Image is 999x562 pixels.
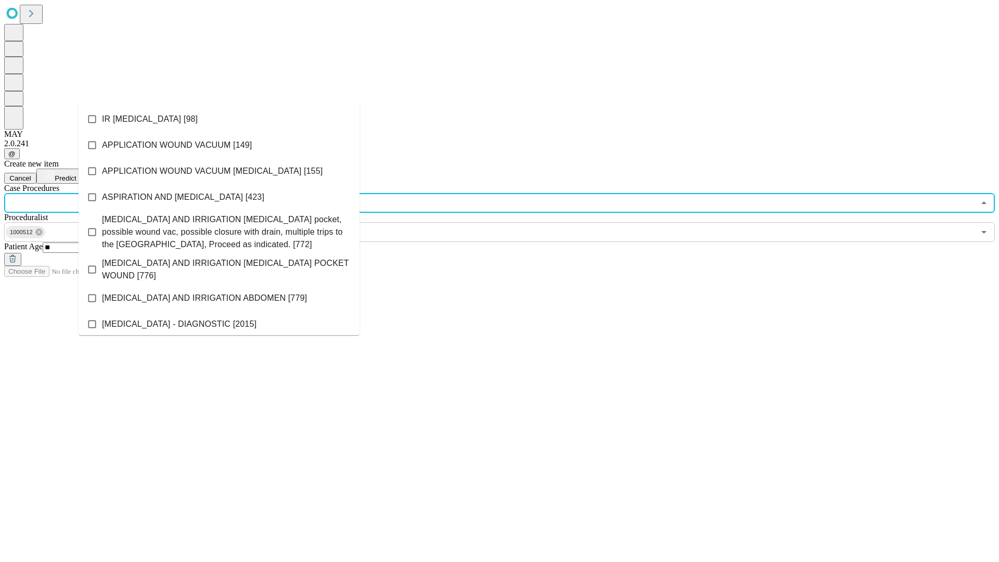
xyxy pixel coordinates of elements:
span: ASPIRATION AND [MEDICAL_DATA] [423] [102,191,264,203]
span: 1000512 [6,226,37,238]
span: @ [8,150,16,158]
button: Open [977,225,991,239]
span: [MEDICAL_DATA] AND IRRIGATION ABDOMEN [779] [102,292,307,304]
button: Cancel [4,173,36,184]
button: Close [977,196,991,210]
span: Scheduled Procedure [4,184,59,193]
span: [MEDICAL_DATA] AND IRRIGATION [MEDICAL_DATA] POCKET WOUND [776] [102,257,351,282]
span: IR [MEDICAL_DATA] [98] [102,113,198,125]
div: 2.0.241 [4,139,995,148]
span: Patient Age [4,242,43,251]
span: APPLICATION WOUND VACUUM [MEDICAL_DATA] [155] [102,165,323,177]
div: MAY [4,130,995,139]
span: Proceduralist [4,213,48,222]
span: Create new item [4,159,59,168]
span: APPLICATION WOUND VACUUM [149] [102,139,252,151]
button: Predict [36,169,84,184]
span: Cancel [9,174,31,182]
button: @ [4,148,20,159]
div: 1000512 [6,226,45,238]
span: [MEDICAL_DATA] - DIAGNOSTIC [2015] [102,318,257,330]
span: Predict [55,174,76,182]
span: [MEDICAL_DATA] AND IRRIGATION [MEDICAL_DATA] pocket, possible wound vac, possible closure with dr... [102,213,351,251]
